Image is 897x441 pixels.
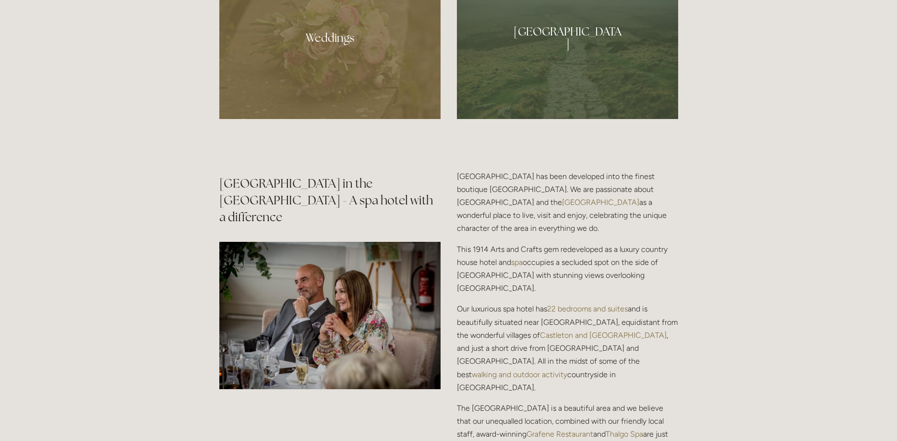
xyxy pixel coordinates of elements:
[562,198,639,207] a: [GEOGRAPHIC_DATA]
[219,242,441,389] img: Couple during a Dinner at Losehill Restaurant Paul Roden Kathryn Roden
[547,304,628,313] a: 22 bedrooms and suites
[511,258,523,267] a: spa
[540,331,667,340] a: Castleton and [GEOGRAPHIC_DATA]
[526,429,593,439] a: Grafene Restaurant
[457,170,678,235] p: [GEOGRAPHIC_DATA] has been developed into the finest boutique [GEOGRAPHIC_DATA]. We are passionat...
[457,302,678,393] p: Our luxurious spa hotel has and is beautifully situated near [GEOGRAPHIC_DATA], equidistant from ...
[457,243,678,295] p: This 1914 Arts and Crafts gem redeveloped as a luxury country house hotel and occupies a secluded...
[472,370,567,379] a: walking and outdoor activity
[219,175,441,226] h2: [GEOGRAPHIC_DATA] in the [GEOGRAPHIC_DATA] - A spa hotel with a difference
[606,429,643,439] a: Thalgo Spa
